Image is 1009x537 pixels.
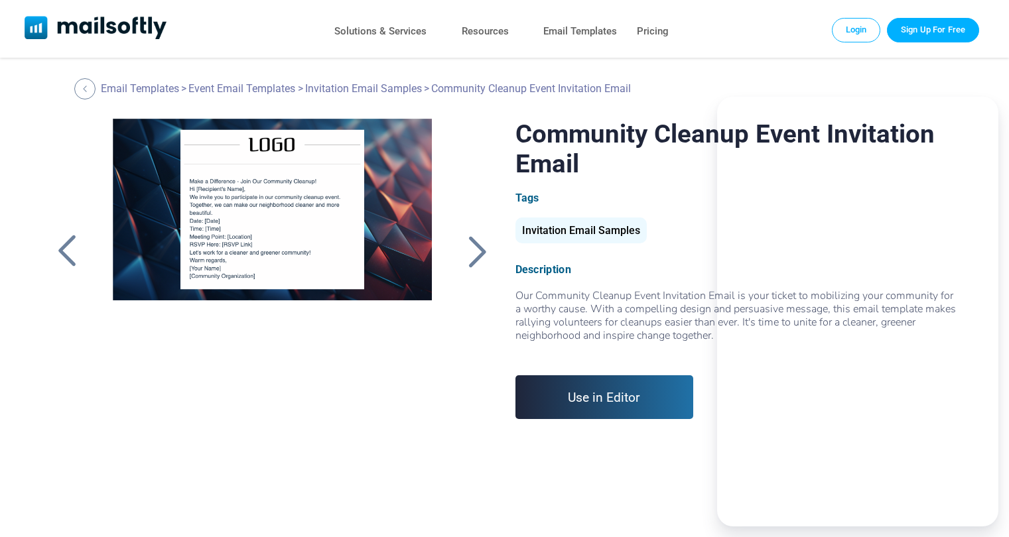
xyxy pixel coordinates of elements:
[515,289,959,355] div: Our Community Cleanup Event Invitation Email is your ticket to mobilizing your community for a wo...
[74,78,99,99] a: Back
[515,119,959,178] h1: Community Cleanup Event Invitation Email
[832,18,881,42] a: Login
[50,234,84,268] a: Back
[305,82,422,95] a: Invitation Email Samples
[515,217,647,243] div: Invitation Email Samples
[515,375,694,419] a: Use in Editor
[460,234,494,268] a: Back
[637,22,669,41] a: Pricing
[25,16,167,42] a: Mailsoftly
[188,82,295,95] a: Event Email Templates
[887,18,979,42] a: Trial
[515,192,959,204] div: Tags
[101,82,179,95] a: Email Templates
[717,97,998,526] iframe: Embedded Agent
[95,119,450,450] a: Community Cleanup Event Invitation Email
[334,22,427,41] a: Solutions & Services
[543,22,617,41] a: Email Templates
[515,229,647,235] a: Invitation Email Samples
[515,263,959,276] div: Description
[462,22,509,41] a: Resources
